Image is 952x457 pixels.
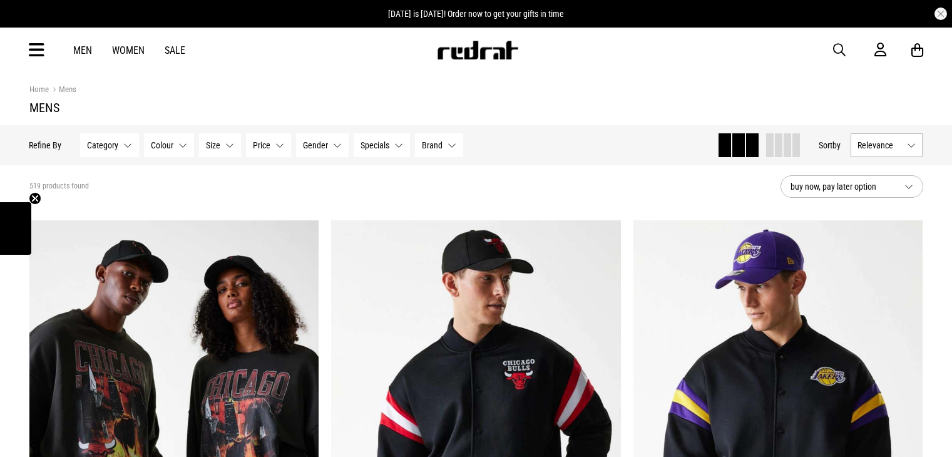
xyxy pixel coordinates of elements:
a: Mens [49,85,76,96]
a: Home [29,85,49,94]
span: Size [207,140,221,150]
a: Women [112,44,145,56]
span: [DATE] is [DATE]! Order now to get your gifts in time [388,9,564,19]
span: Colour [151,140,174,150]
img: Redrat logo [436,41,519,59]
a: Sale [165,44,185,56]
a: Men [73,44,92,56]
button: buy now, pay later option [781,175,923,198]
button: Specials [354,133,411,157]
p: Refine By [29,140,62,150]
span: Gender [304,140,329,150]
button: Price [247,133,292,157]
span: Category [88,140,119,150]
span: 519 products found [29,182,89,192]
button: Brand [416,133,464,157]
button: Gender [297,133,349,157]
span: Relevance [858,140,903,150]
h1: Mens [29,100,923,115]
span: Brand [422,140,443,150]
span: Specials [361,140,390,150]
button: Relevance [851,133,923,157]
button: Size [200,133,242,157]
button: Colour [145,133,195,157]
button: Category [81,133,140,157]
span: Price [253,140,271,150]
span: buy now, pay later option [791,179,894,194]
button: Close teaser [29,192,41,205]
span: by [833,140,841,150]
button: Sortby [819,138,841,153]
